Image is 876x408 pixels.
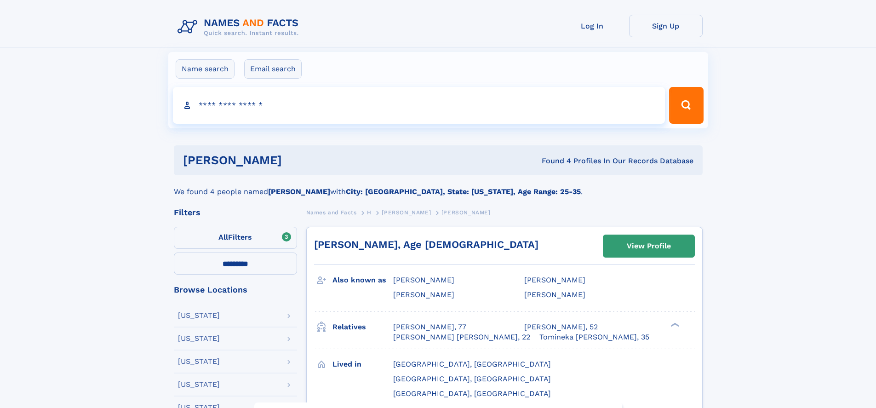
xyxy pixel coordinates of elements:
[178,312,220,319] div: [US_STATE]
[332,356,393,372] h3: Lived in
[524,290,585,299] span: [PERSON_NAME]
[174,286,297,294] div: Browse Locations
[176,59,235,79] label: Name search
[555,15,629,37] a: Log In
[539,332,649,342] a: Tomineka [PERSON_NAME], 35
[393,322,466,332] a: [PERSON_NAME], 77
[174,208,297,217] div: Filters
[332,272,393,288] h3: Also known as
[669,322,680,328] div: ❯
[629,15,703,37] a: Sign Up
[244,59,302,79] label: Email search
[346,187,581,196] b: City: [GEOGRAPHIC_DATA], State: [US_STATE], Age Range: 25-35
[367,207,372,218] a: H
[178,335,220,342] div: [US_STATE]
[627,236,671,257] div: View Profile
[174,227,297,249] label: Filters
[332,319,393,335] h3: Relatives
[174,15,306,40] img: Logo Names and Facts
[178,381,220,388] div: [US_STATE]
[524,276,585,284] span: [PERSON_NAME]
[367,209,372,216] span: H
[382,209,431,216] span: [PERSON_NAME]
[669,87,703,124] button: Search Button
[173,87,665,124] input: search input
[393,290,454,299] span: [PERSON_NAME]
[393,389,551,398] span: [GEOGRAPHIC_DATA], [GEOGRAPHIC_DATA]
[178,358,220,365] div: [US_STATE]
[382,207,431,218] a: [PERSON_NAME]
[603,235,694,257] a: View Profile
[314,239,538,250] a: [PERSON_NAME], Age [DEMOGRAPHIC_DATA]
[524,322,598,332] a: [PERSON_NAME], 52
[393,276,454,284] span: [PERSON_NAME]
[393,374,551,383] span: [GEOGRAPHIC_DATA], [GEOGRAPHIC_DATA]
[218,233,228,241] span: All
[393,332,530,342] a: [PERSON_NAME] [PERSON_NAME], 22
[174,175,703,197] div: We found 4 people named with .
[183,155,412,166] h1: [PERSON_NAME]
[393,360,551,368] span: [GEOGRAPHIC_DATA], [GEOGRAPHIC_DATA]
[268,187,330,196] b: [PERSON_NAME]
[441,209,491,216] span: [PERSON_NAME]
[306,207,357,218] a: Names and Facts
[412,156,693,166] div: Found 4 Profiles In Our Records Database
